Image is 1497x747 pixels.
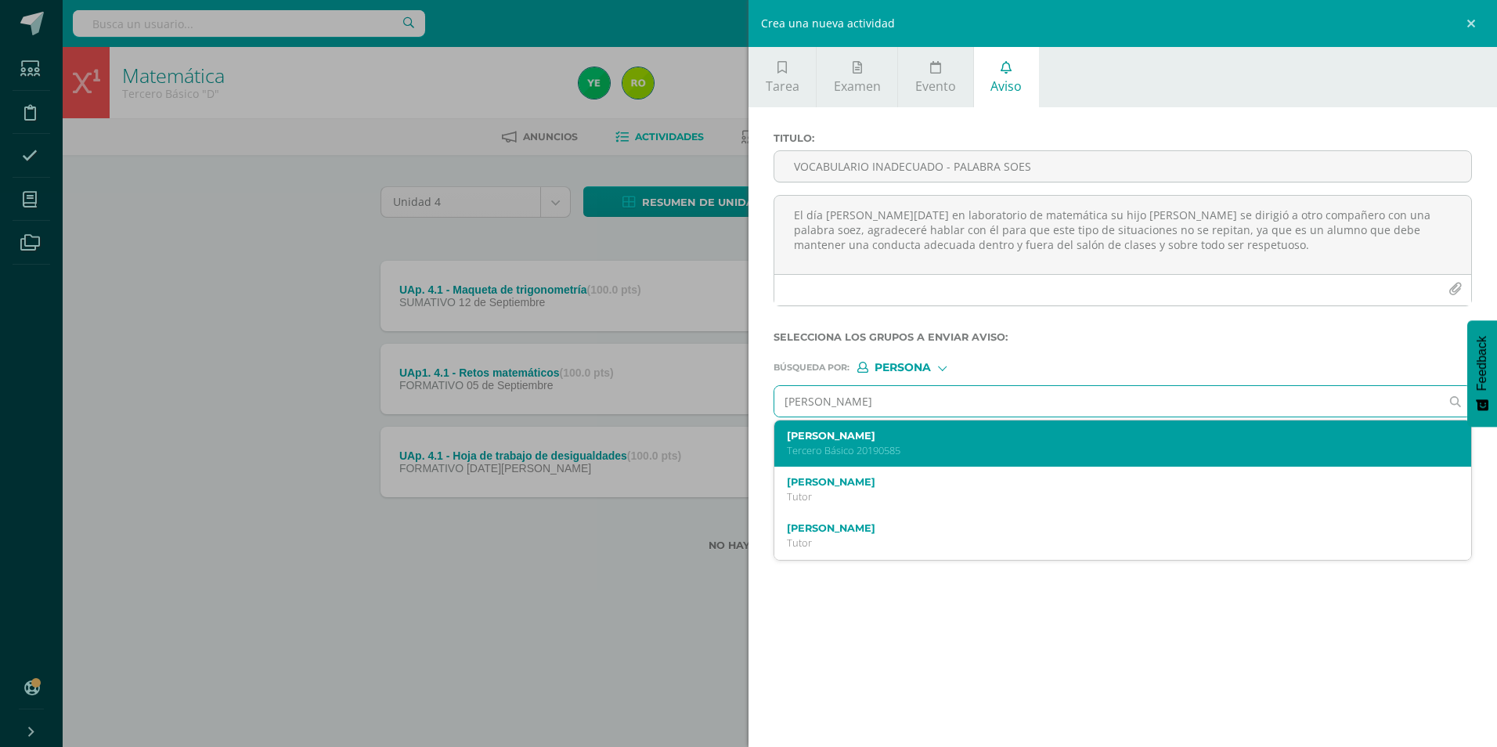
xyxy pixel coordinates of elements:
p: Tutor [787,536,1428,550]
button: Feedback - Mostrar encuesta [1467,320,1497,427]
p: Tercero Básico 20190585 [787,444,1428,457]
label: [PERSON_NAME] [787,430,1428,442]
input: Ej. Mario Galindo [774,386,1440,417]
a: Evento [898,47,972,107]
textarea: El día [PERSON_NAME][DATE] en laboratorio de matemática su hijo [PERSON_NAME] se dirigió a otro c... [774,196,1471,274]
label: [PERSON_NAME] [787,476,1428,488]
label: Titulo : [774,132,1472,144]
span: Feedback [1475,336,1489,391]
span: Examen [834,78,881,95]
a: Aviso [974,47,1039,107]
label: [PERSON_NAME] [787,522,1428,534]
a: Tarea [748,47,816,107]
p: Tutor [787,490,1428,503]
span: Persona [875,363,931,372]
span: Evento [915,78,956,95]
input: Titulo [774,151,1471,182]
a: Examen [817,47,897,107]
span: Aviso [990,78,1022,95]
label: Selecciona los grupos a enviar aviso : [774,331,1472,343]
span: Tarea [766,78,799,95]
div: [object Object] [857,362,975,373]
span: Búsqueda por : [774,363,850,372]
